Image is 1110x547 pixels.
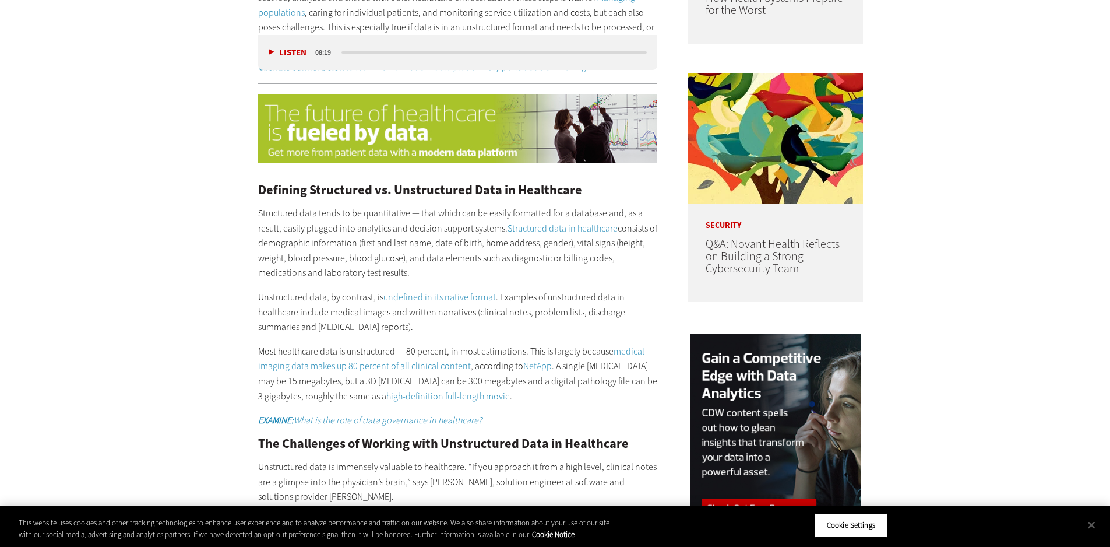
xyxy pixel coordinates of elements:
[1079,512,1104,538] button: Close
[386,390,510,402] a: high-definition full-length movie
[258,35,658,70] div: media player
[258,61,589,73] a: Click the banner belowto learn how a modern data platform supports decision making.
[294,414,482,426] em: What is the role of data governance in healthcare?
[532,530,575,539] a: More information about your privacy
[258,290,658,335] p: Unstructured data, by contrast, is . Examples of unstructured data in healthcare include medical ...
[508,222,618,234] a: Structured data in healthcare
[19,517,611,540] div: This website uses cookies and other tracking technologies to enhance user experience and to analy...
[258,414,294,426] em: EXAMINE:
[523,360,552,372] a: NetApp
[383,291,496,303] a: undefined in its native format
[258,460,658,504] p: Unstructured data is immensely valuable to healthcare. “If you approach it from a high level, cli...
[269,48,306,57] button: Listen
[258,94,658,163] img: MDP White Paper
[258,344,658,404] p: Most healthcare data is unstructured — 80 percent, in most estimations. This is largely because ,...
[258,414,482,426] a: EXAMINE:What is the role of data governance in healthcare?
[258,437,658,450] h2: The Challenges of Working with Unstructured Data in Healthcare
[688,204,863,230] p: Security
[258,206,658,280] p: Structured data tends to be quantitative — that which can be easily formatted for a database and,...
[815,513,887,538] button: Cookie Settings
[313,47,340,58] div: duration
[346,61,589,73] em: to learn how a modern data platform supports decision making.
[258,61,346,73] em: Click the banner below
[706,236,840,276] a: Q&A: Novant Health Reflects on Building a Strong Cybersecurity Team
[258,184,658,197] h2: Defining Structured vs. Unstructured Data in Healthcare
[688,73,863,204] img: abstract illustration of a tree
